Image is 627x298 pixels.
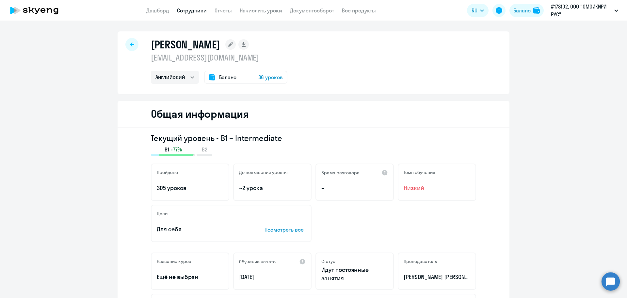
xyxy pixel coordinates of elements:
[215,7,232,14] a: Отчеты
[509,4,544,17] button: Балансbalance
[258,73,283,81] span: 36 уроков
[342,7,376,14] a: Все продукты
[146,7,169,14] a: Дашборд
[404,258,437,264] h5: Преподаватель
[404,273,470,281] p: [PERSON_NAME] [PERSON_NAME]
[321,266,388,283] p: Идут постоянные занятия
[321,184,388,192] p: –
[533,7,540,14] img: balance
[202,146,207,153] span: B2
[472,7,477,14] span: RU
[404,169,435,175] h5: Темп обучения
[219,73,236,81] span: Баланс
[321,258,335,264] h5: Статус
[404,184,470,192] span: Низкий
[548,3,621,18] button: #178102, ООО "ОМОИКИРИ РУС"
[513,7,531,14] div: Баланс
[157,225,244,234] p: Для себя
[240,7,282,14] a: Начислить уроки
[151,52,287,63] p: [EMAIL_ADDRESS][DOMAIN_NAME]
[239,259,276,265] h5: Обучение начато
[151,38,220,51] h1: [PERSON_NAME]
[321,170,360,176] h5: Время разговора
[157,211,168,217] h5: Цели
[290,7,334,14] a: Документооборот
[177,7,207,14] a: Сотрудники
[151,133,476,143] h3: Текущий уровень • B1 – Intermediate
[165,146,169,153] span: B1
[239,169,288,175] h5: До повышения уровня
[157,184,223,192] p: 305 уроков
[151,107,249,120] h2: Общая информация
[157,273,223,281] p: Ещё не выбран
[170,146,182,153] span: +77%
[551,3,612,18] p: #178102, ООО "ОМОИКИРИ РУС"
[157,169,178,175] h5: Пройдено
[265,226,306,234] p: Посмотреть все
[239,273,306,281] p: [DATE]
[239,184,306,192] p: ~2 урока
[157,258,191,264] h5: Название курса
[467,4,489,17] button: RU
